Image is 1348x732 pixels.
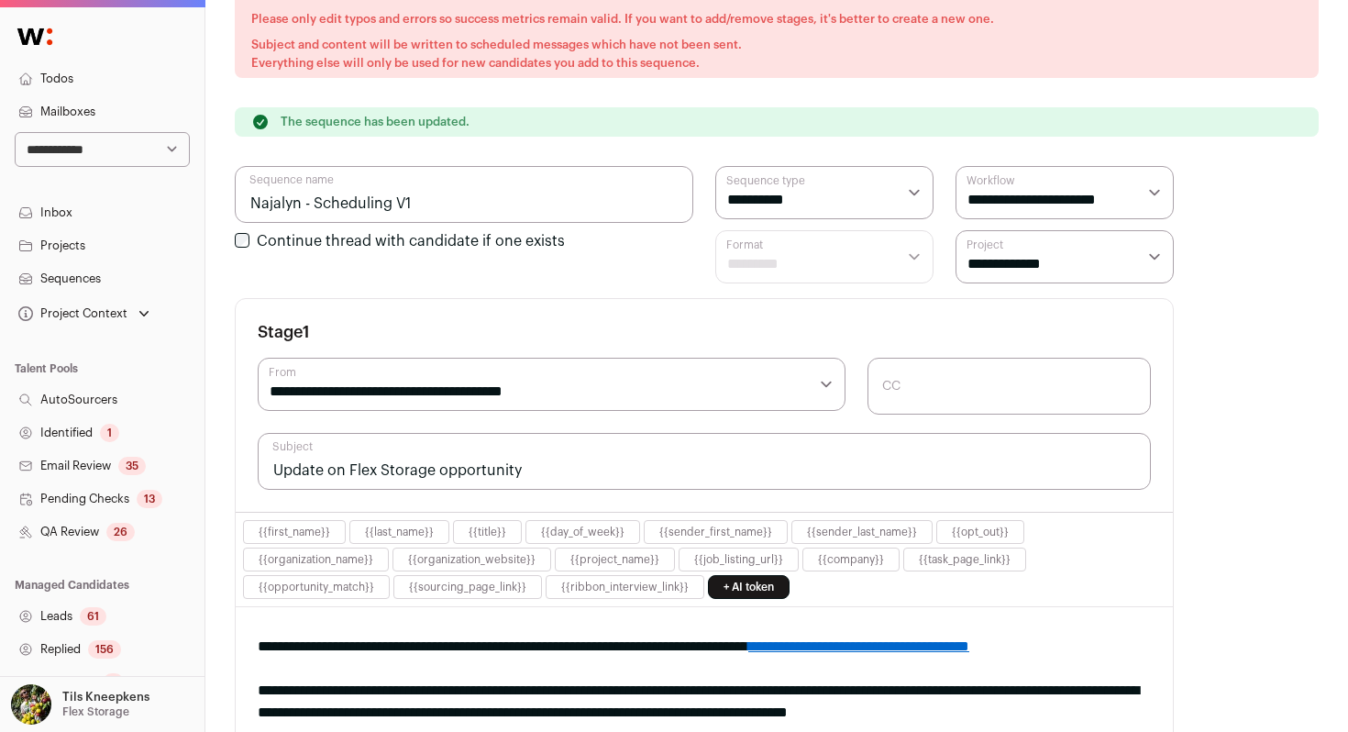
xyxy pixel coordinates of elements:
button: {{first_name}} [259,525,330,539]
button: Open dropdown [15,301,153,327]
div: 35 [118,457,146,475]
button: {{ribbon_interview_link}} [561,580,689,594]
button: {{company}} [818,552,884,567]
img: 6689865-medium_jpg [11,684,51,725]
button: {{organization_name}} [259,552,373,567]
button: {{sender_last_name}} [807,525,917,539]
p: The sequence has been updated. [281,115,470,129]
button: {{project_name}} [570,552,659,567]
img: Wellfound [7,18,62,55]
input: Subject [258,433,1151,490]
button: {{title}} [469,525,506,539]
div: 13 [137,490,162,508]
button: {{task_page_link}} [919,552,1011,567]
button: {{job_listing_url}} [694,552,783,567]
p: Tils Kneepkens [62,690,149,704]
button: Open dropdown [7,684,153,725]
div: 156 [88,640,121,659]
input: CC [867,358,1151,415]
div: 26 [106,523,135,541]
button: {{organization_website}} [408,552,536,567]
input: Sequence name [235,166,693,223]
span: 1 [303,324,310,340]
div: 61 [80,607,106,626]
h3: Stage [258,321,310,343]
button: {{opt_out}} [952,525,1009,539]
button: {{sourcing_page_link}} [409,580,526,594]
a: + AI token [708,575,790,599]
div: Project Context [15,306,127,321]
button: {{sender_first_name}} [659,525,772,539]
p: Flex Storage [62,704,129,719]
div: 1 [100,424,119,442]
button: {{opportunity_match}} [259,580,374,594]
div: 2 [103,673,124,692]
button: {{last_name}} [365,525,434,539]
button: {{day_of_week}} [541,525,624,539]
p: Subject and content will be written to scheduled messages which have not been sent. Everything el... [251,36,1302,72]
label: Continue thread with candidate if one exists [257,234,565,249]
p: Please only edit typos and errors so success metrics remain valid. If you want to add/remove stag... [251,10,1302,28]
